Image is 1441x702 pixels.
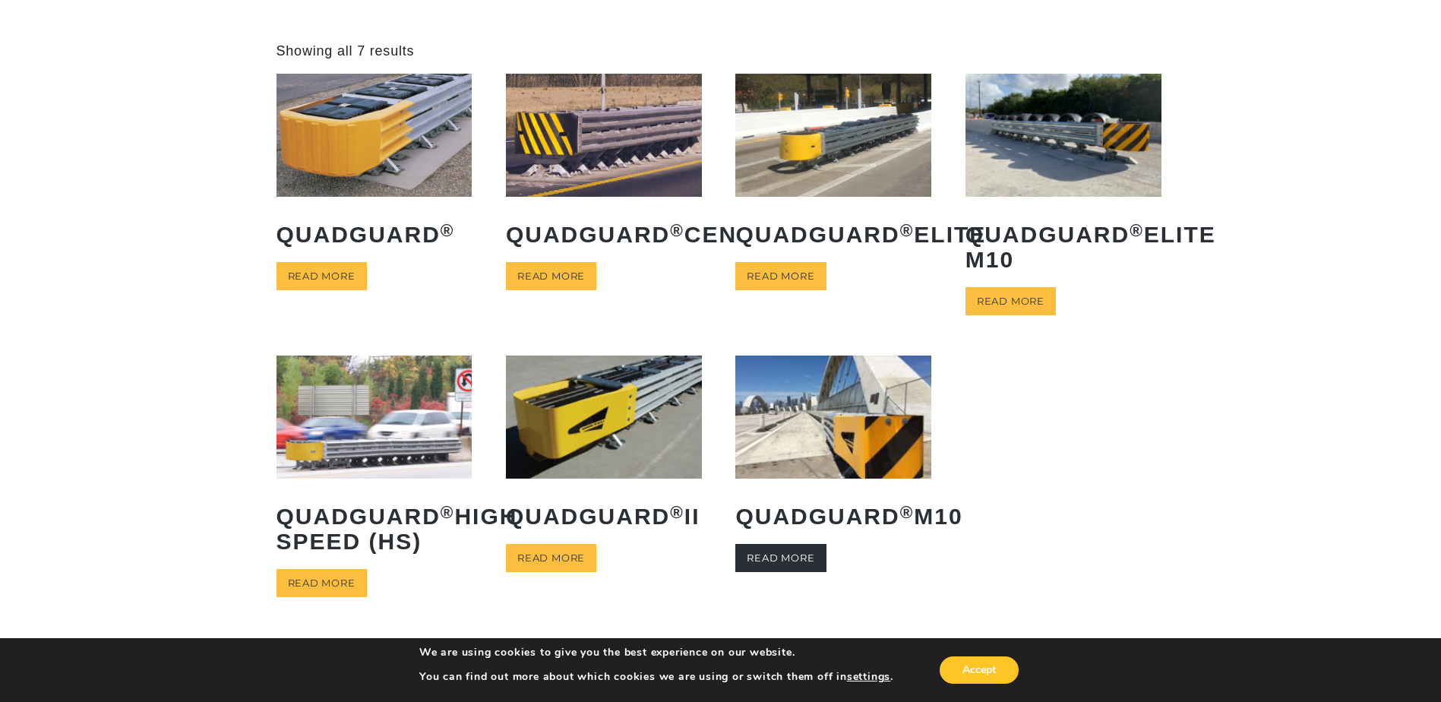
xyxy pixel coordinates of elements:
a: QuadGuard® [277,74,472,258]
button: settings [847,670,890,684]
a: QuadGuard®Elite [735,74,931,258]
h2: QuadGuard Elite [735,210,931,258]
sup: ® [670,503,684,522]
a: QuadGuard®CEN [506,74,702,258]
a: Read more about “QuadGuard® High Speed (HS)” [277,569,367,597]
a: Read more about “QuadGuard® M10” [735,544,826,572]
sup: ® [900,221,915,240]
a: QuadGuard®High Speed (HS) [277,356,472,564]
h2: QuadGuard II [506,492,702,540]
h2: QuadGuard High Speed (HS) [277,492,472,565]
sup: ® [1130,221,1144,240]
p: You can find out more about which cookies we are using or switch them off in . [419,670,893,684]
a: Read more about “QuadGuard® CEN” [506,262,596,290]
sup: ® [441,503,455,522]
a: Read more about “QuadGuard®” [277,262,367,290]
button: Accept [940,656,1019,684]
h2: QuadGuard [277,210,472,258]
sup: ® [900,503,915,522]
h2: QuadGuard Elite M10 [965,210,1161,283]
a: Read more about “QuadGuard® Elite” [735,262,826,290]
a: QuadGuard®Elite M10 [965,74,1161,283]
p: We are using cookies to give you the best experience on our website. [419,646,893,659]
a: Read more about “QuadGuard® II” [506,544,596,572]
h2: QuadGuard CEN [506,210,702,258]
sup: ® [670,221,684,240]
p: Showing all 7 results [277,43,415,60]
a: QuadGuard®M10 [735,356,931,539]
a: QuadGuard®II [506,356,702,539]
h2: QuadGuard M10 [735,492,931,540]
sup: ® [441,221,455,240]
a: Read more about “QuadGuard® Elite M10” [965,287,1056,315]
